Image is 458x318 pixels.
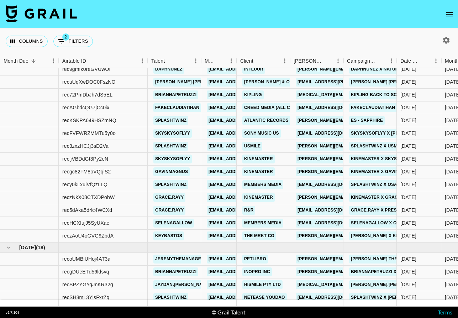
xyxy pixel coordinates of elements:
[242,193,275,202] a: KineMaster
[207,65,286,74] a: [EMAIL_ADDRESS][DOMAIN_NAME]
[53,36,93,47] button: Show filters
[190,56,201,66] button: Menu
[296,78,412,87] a: [EMAIL_ADDRESS][PERSON_NAME][DOMAIN_NAME]
[86,56,96,66] button: Sort
[421,56,431,66] button: Sort
[349,206,411,215] a: Grace.rayy x Pressure
[438,309,452,316] a: Terms
[207,142,286,151] a: [EMAIL_ADDRESS][DOMAIN_NAME]
[153,267,198,276] a: briannapetruzzi
[349,90,458,99] a: Kipling Back To School x Briannapetruzzi
[207,116,286,125] a: [EMAIL_ADDRESS][DOMAIN_NAME]
[296,103,375,112] a: [EMAIL_ADDRESS][DOMAIN_NAME]
[279,56,290,66] button: Menu
[296,90,412,99] a: [MEDICAL_DATA][EMAIL_ADDRESS][DOMAIN_NAME]
[6,5,77,22] img: Grail Talent
[62,142,109,150] div: rec3zxzHCJj3sD2Va
[62,155,108,162] div: recljVBDdGt3Py2eN
[62,91,112,98] div: rec72PmDbJh7dS5EL
[242,267,272,276] a: Inopro Inc
[240,54,253,68] div: Client
[349,255,450,264] a: [PERSON_NAME] The Manager X Petlibro
[153,103,201,112] a: fakeclaudiatihan
[296,255,412,264] a: [PERSON_NAME][EMAIL_ADDRESS][DOMAIN_NAME]
[62,117,116,124] div: recKSKPA649HSZmNQ
[349,103,425,112] a: Fakeclaudiatihan x Sapphire
[62,232,114,239] div: reczAoU4oGVG9ZbdA
[153,206,185,215] a: grace.rayy
[400,91,416,98] div: 7/9/2025
[207,180,286,189] a: [EMAIL_ADDRESS][DOMAIN_NAME]
[48,56,59,66] button: Menu
[153,116,188,125] a: splashtwinz
[296,167,448,176] a: [PERSON_NAME][EMAIL_ADDRESS][PERSON_NAME][DOMAIN_NAME]
[400,255,416,262] div: 3/28/2025
[242,219,283,228] a: Members Media
[62,219,110,226] div: recHCXIujJ5SyUXae
[242,167,275,176] a: KineMaster
[242,65,265,74] a: Influur
[207,255,286,264] a: [EMAIL_ADDRESS][DOMAIN_NAME]
[212,309,246,316] div: © Grail Talent
[6,36,48,47] button: Select columns
[400,181,416,188] div: 7/15/2025
[62,294,109,301] div: recSH8mL3YlsFxrZq
[242,155,275,163] a: KineMaster
[153,219,194,228] a: selenagallow
[153,78,231,87] a: [PERSON_NAME].[PERSON_NAME]
[296,142,412,151] a: [PERSON_NAME][EMAIL_ADDRESS][DOMAIN_NAME]
[153,193,185,202] a: grace.rayy
[216,56,226,66] button: Sort
[207,103,286,112] a: [EMAIL_ADDRESS][DOMAIN_NAME]
[296,219,375,228] a: [EMAIL_ADDRESS][DOMAIN_NAME]
[153,231,184,240] a: keybastos
[242,280,283,289] a: Hismile Pty Ltd
[400,142,416,150] div: 7/3/2025
[349,193,415,202] a: Kinemaster X Grace.rayy
[153,293,188,302] a: splashtwinz
[431,56,441,66] button: Menu
[400,219,416,226] div: 7/15/2025
[205,54,216,68] div: Manager
[62,130,116,137] div: recFVFWRZMMTu5y0o
[165,56,175,66] button: Sort
[207,155,286,163] a: [EMAIL_ADDRESS][DOMAIN_NAME]
[349,231,422,240] a: [PERSON_NAME] x Keybastos
[153,90,198,99] a: briannapetruzzi
[400,66,416,73] div: 5/28/2025
[400,207,416,214] div: 7/24/2025
[333,56,343,66] button: Menu
[148,54,201,68] div: Talent
[242,116,290,125] a: Atlantic Records
[6,310,20,315] div: v 1.7.103
[137,56,148,66] button: Menu
[4,54,28,68] div: Month Due
[59,54,148,68] div: Airtable ID
[400,54,421,68] div: Date Created
[376,56,386,66] button: Sort
[62,78,116,85] div: recuUqXwDOC0FszNO
[242,206,255,215] a: R&R
[4,243,14,252] button: hide children
[349,129,454,138] a: Skyskysoflyy X [PERSON_NAME] 'The Sofa'
[296,116,448,125] a: [PERSON_NAME][EMAIL_ADDRESS][PERSON_NAME][DOMAIN_NAME]
[296,155,448,163] a: [PERSON_NAME][EMAIL_ADDRESS][PERSON_NAME][DOMAIN_NAME]
[349,155,422,163] a: Kinemaster X Skyskysoflyy
[386,56,397,66] button: Menu
[153,255,206,264] a: jeremythemanager
[62,281,113,288] div: recSPZYGYqJnKR32g
[242,78,304,87] a: [PERSON_NAME] & Co LLC
[347,54,376,68] div: Campaign (Type)
[207,167,286,176] a: [EMAIL_ADDRESS][DOMAIN_NAME]
[62,104,109,111] div: recAGbdcQG7jCc0ix
[400,168,416,175] div: 7/3/2025
[242,293,287,302] a: NetEase YouDao
[242,142,262,151] a: Usmile
[62,54,86,68] div: Airtable ID
[28,56,38,66] button: Sort
[290,54,343,68] div: Booker
[400,117,416,124] div: 7/23/2025
[242,103,316,112] a: Creed Media (All Campaigns)
[207,219,286,228] a: [EMAIL_ADDRESS][DOMAIN_NAME]
[62,268,109,275] div: recgDUeETd56ldsvq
